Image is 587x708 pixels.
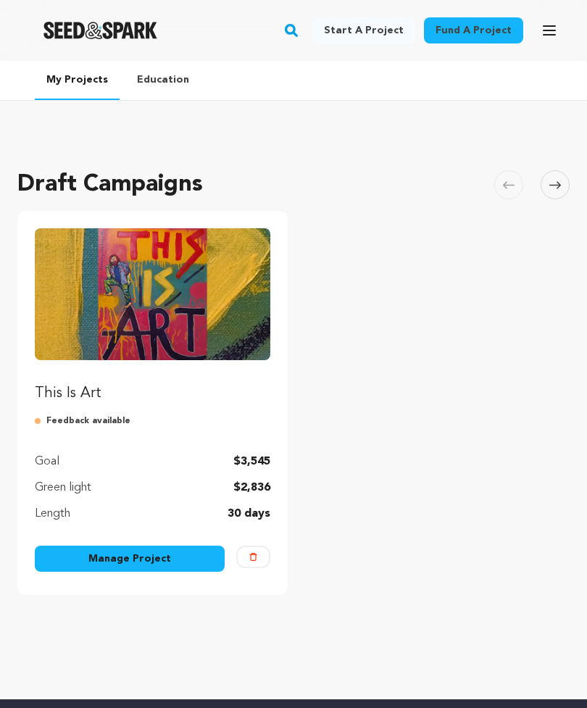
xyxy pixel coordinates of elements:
img: Seed&Spark Logo Dark Mode [43,22,157,39]
img: trash-empty.svg [249,553,257,561]
p: Green light [35,479,91,496]
p: Feedback available [35,415,270,427]
p: $2,836 [233,479,270,496]
a: Education [125,61,201,99]
a: My Projects [35,61,120,100]
a: Manage Project [35,546,225,572]
p: $3,545 [233,453,270,470]
a: Fund This Is Art [35,228,270,404]
a: Fund a project [424,17,523,43]
p: Length [35,505,70,522]
p: This Is Art [35,383,270,404]
p: Goal [35,453,59,470]
a: Seed&Spark Homepage [43,22,157,39]
p: 30 days [228,505,270,522]
h2: Draft Campaigns [17,167,203,202]
a: Start a project [312,17,415,43]
img: submitted-for-review.svg [35,415,46,427]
